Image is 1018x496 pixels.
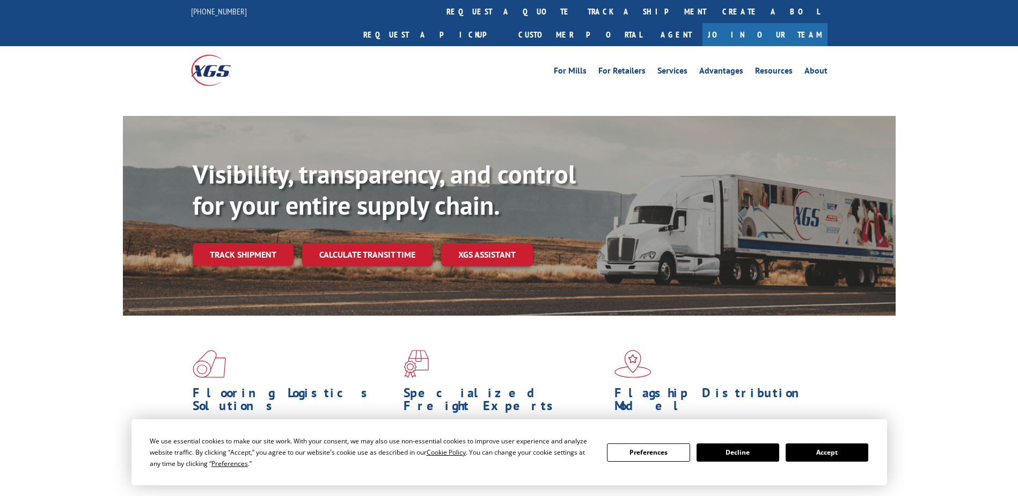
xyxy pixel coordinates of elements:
[404,418,606,465] p: From 123 overlength loads to delicate cargo, our experienced staff knows the best way to move you...
[554,67,587,78] a: For Mills
[697,443,779,462] button: Decline
[193,386,396,418] h1: Flooring Logistics Solutions
[598,67,646,78] a: For Retailers
[657,67,687,78] a: Services
[150,435,594,469] div: We use essential cookies to make our site work. With your consent, we may also use non-essential ...
[193,350,226,378] img: xgs-icon-total-supply-chain-intelligence-red
[510,23,650,46] a: Customer Portal
[131,419,887,485] div: Cookie Consent Prompt
[614,386,817,418] h1: Flagship Distribution Model
[614,350,651,378] img: xgs-icon-flagship-distribution-model-red
[193,157,576,222] b: Visibility, transparency, and control for your entire supply chain.
[191,6,247,17] a: [PHONE_NUMBER]
[702,23,827,46] a: Join Our Team
[607,443,690,462] button: Preferences
[193,418,395,456] span: As an industry carrier of choice, XGS has brought innovation and dedication to flooring logistics...
[193,243,294,266] a: Track shipment
[614,418,812,443] span: Our agile distribution network gives you nationwide inventory management on demand.
[355,23,510,46] a: Request a pickup
[699,67,743,78] a: Advantages
[804,67,827,78] a: About
[650,23,702,46] a: Agent
[404,350,429,378] img: xgs-icon-focused-on-flooring-red
[755,67,793,78] a: Resources
[441,243,533,266] a: XGS ASSISTANT
[427,448,466,457] span: Cookie Policy
[302,243,433,266] a: Calculate transit time
[786,443,868,462] button: Accept
[211,459,248,468] span: Preferences
[404,386,606,418] h1: Specialized Freight Experts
